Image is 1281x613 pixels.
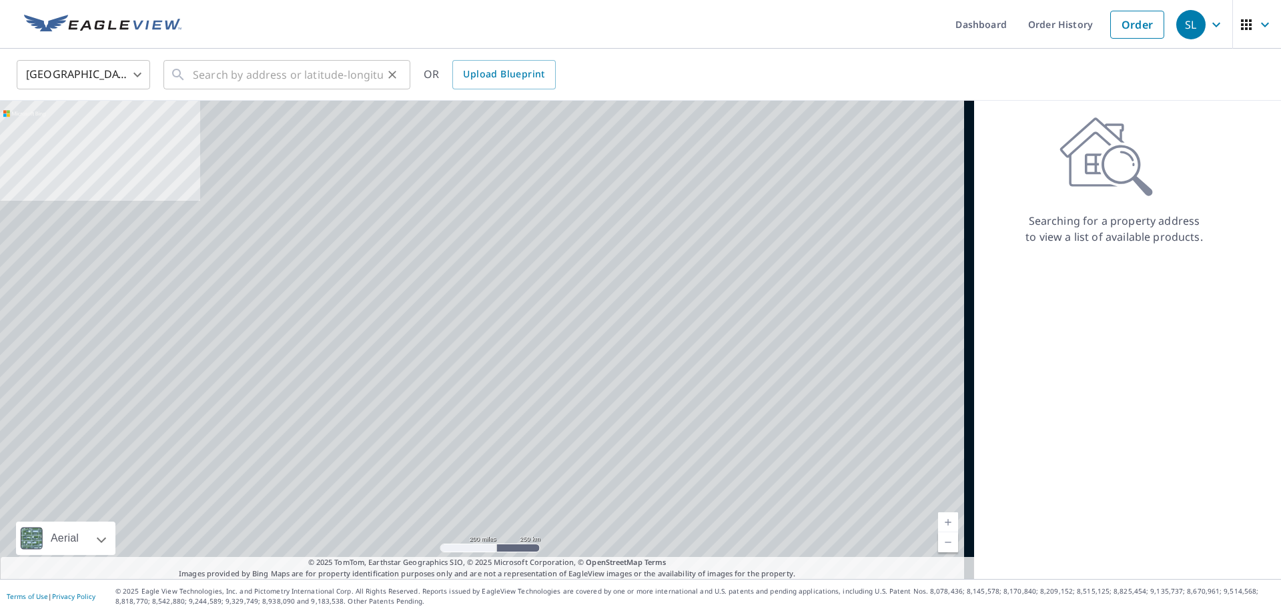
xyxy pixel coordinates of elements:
a: Upload Blueprint [452,60,555,89]
button: Clear [383,65,402,84]
a: Terms of Use [7,592,48,601]
a: Order [1110,11,1164,39]
p: | [7,592,95,600]
p: Searching for a property address to view a list of available products. [1025,213,1204,245]
div: OR [424,60,556,89]
div: Aerial [16,522,115,555]
img: EV Logo [24,15,181,35]
a: Current Level 5, Zoom In [938,512,958,532]
div: SL [1176,10,1206,39]
a: OpenStreetMap [586,557,642,567]
a: Terms [645,557,667,567]
a: Current Level 5, Zoom Out [938,532,958,552]
p: © 2025 Eagle View Technologies, Inc. and Pictometry International Corp. All Rights Reserved. Repo... [115,586,1274,606]
input: Search by address or latitude-longitude [193,56,383,93]
span: © 2025 TomTom, Earthstar Geographics SIO, © 2025 Microsoft Corporation, © [308,557,667,568]
div: [GEOGRAPHIC_DATA] [17,56,150,93]
div: Aerial [47,522,83,555]
a: Privacy Policy [52,592,95,601]
span: Upload Blueprint [463,66,544,83]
